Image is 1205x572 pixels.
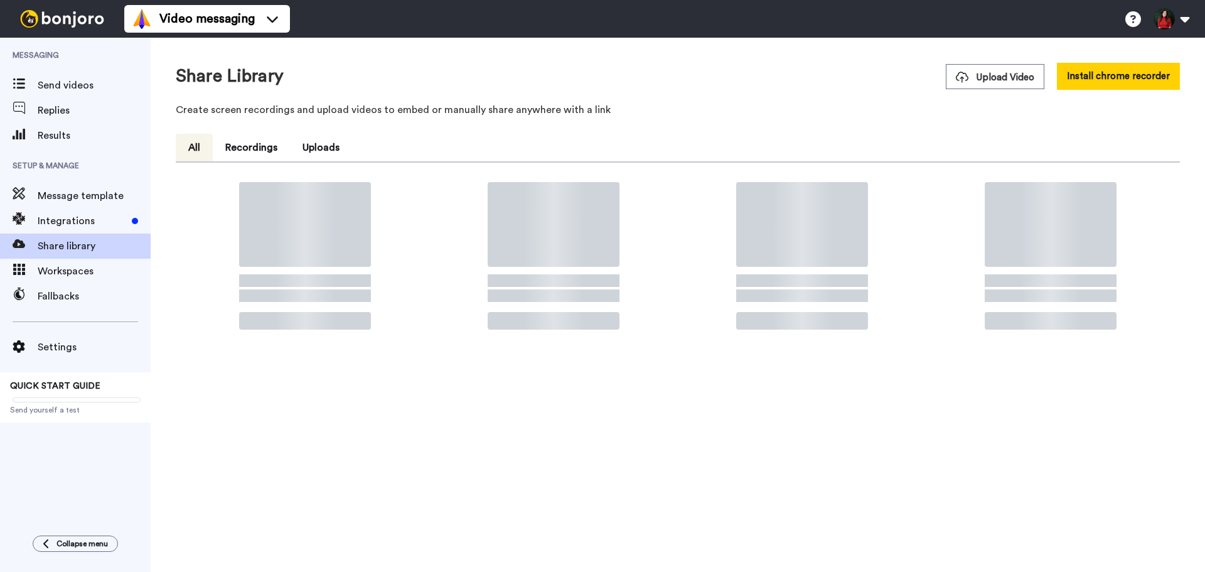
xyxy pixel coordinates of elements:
span: Message template [38,188,151,203]
span: Upload Video [956,71,1034,84]
button: All [176,134,213,161]
img: bj-logo-header-white.svg [15,10,109,28]
button: Recordings [213,134,290,161]
span: Replies [38,103,151,118]
span: QUICK START GUIDE [10,382,100,391]
span: Send videos [38,78,151,93]
span: Settings [38,340,151,355]
span: Share library [38,239,151,254]
h1: Share Library [176,67,284,86]
span: Integrations [38,213,127,229]
button: Install chrome recorder [1057,63,1180,90]
span: Results [38,128,151,143]
span: Collapse menu [56,539,108,549]
img: vm-color.svg [132,9,152,29]
span: Workspaces [38,264,151,279]
button: Upload Video [946,64,1044,89]
span: Fallbacks [38,289,151,304]
span: Send yourself a test [10,405,141,415]
button: Uploads [290,134,352,161]
button: Collapse menu [33,536,118,552]
span: Video messaging [159,10,255,28]
p: Create screen recordings and upload videos to embed or manually share anywhere with a link [176,102,1180,117]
